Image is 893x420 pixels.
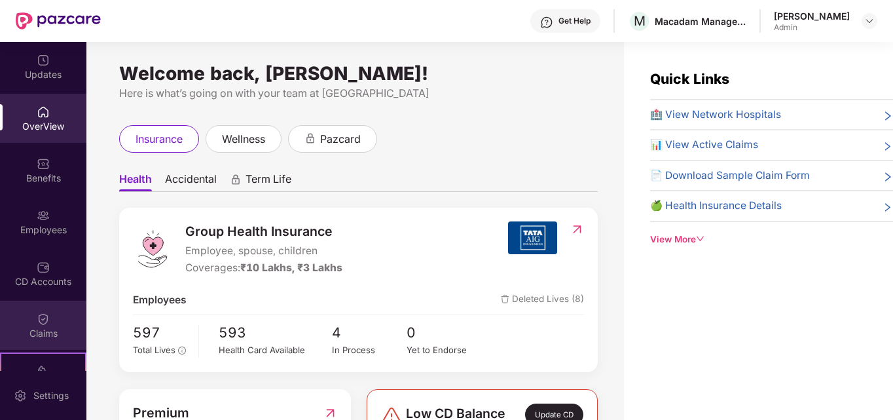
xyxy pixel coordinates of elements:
[696,235,705,244] span: down
[332,322,407,343] span: 4
[133,292,187,308] span: Employees
[304,132,316,144] div: animation
[185,260,342,276] div: Coverages:
[650,107,781,123] span: 🏥 View Network Hospitals
[119,85,598,102] div: Here is what’s going on with your team at [GEOGRAPHIC_DATA]
[883,109,893,123] span: right
[219,322,331,343] span: 593
[16,12,101,29] img: New Pazcare Logo
[407,343,482,357] div: Yet to Endorse
[178,347,186,354] span: info-circle
[37,157,50,170] img: svg+xml;base64,PHN2ZyBpZD0iQmVuZWZpdHMiIHhtbG5zPSJodHRwOi8vd3d3LnczLm9yZy8yMDAwL3N2ZyIgd2lkdGg9Ij...
[655,15,746,28] div: Macadam Management Services Private Limited
[883,170,893,183] span: right
[650,168,810,183] span: 📄 Download Sample Claim Form
[634,13,646,29] span: M
[883,200,893,214] span: right
[864,16,875,26] img: svg+xml;base64,PHN2ZyBpZD0iRHJvcGRvd24tMzJ4MzIiIHhtbG5zPSJodHRwOi8vd3d3LnczLm9yZy8yMDAwL3N2ZyIgd2...
[540,16,553,29] img: svg+xml;base64,PHN2ZyBpZD0iSGVscC0zMngzMiIgeG1sbnM9Imh0dHA6Ly93d3cudzMub3JnLzIwMDAvc3ZnIiB3aWR0aD...
[508,221,557,254] img: insurerIcon
[133,345,175,355] span: Total Lives
[774,22,850,33] div: Admin
[37,313,50,326] img: svg+xml;base64,PHN2ZyBpZD0iQ2xhaW0iIHhtbG5zPSJodHRwOi8vd3d3LnczLm9yZy8yMDAwL3N2ZyIgd2lkdGg9IjIwIi...
[558,16,591,26] div: Get Help
[650,233,893,246] div: View More
[133,322,189,343] span: 597
[407,322,482,343] span: 0
[133,229,172,269] img: logo
[219,343,331,357] div: Health Card Available
[119,68,598,79] div: Welcome back, [PERSON_NAME]!
[501,292,584,308] span: Deleted Lives (8)
[37,261,50,274] img: svg+xml;base64,PHN2ZyBpZD0iQ0RfQWNjb3VudHMiIGRhdGEtbmFtZT0iQ0QgQWNjb3VudHMiIHhtbG5zPSJodHRwOi8vd3...
[650,137,758,153] span: 📊 View Active Claims
[185,243,342,259] span: Employee, spouse, children
[883,140,893,153] span: right
[650,71,729,87] span: Quick Links
[119,172,152,191] span: Health
[29,389,73,402] div: Settings
[501,295,509,303] img: deleteIcon
[230,174,242,185] div: animation
[37,209,50,222] img: svg+xml;base64,PHN2ZyBpZD0iRW1wbG95ZWVzIiB4bWxucz0iaHR0cDovL3d3dy53My5vcmcvMjAwMC9zdmciIHdpZHRoPS...
[774,10,850,22] div: [PERSON_NAME]
[650,198,782,214] span: 🍏 Health Insurance Details
[240,261,342,274] span: ₹10 Lakhs, ₹3 Lakhs
[37,54,50,67] img: svg+xml;base64,PHN2ZyBpZD0iVXBkYXRlZCIgeG1sbnM9Imh0dHA6Ly93d3cudzMub3JnLzIwMDAvc3ZnIiB3aWR0aD0iMj...
[185,221,342,242] span: Group Health Insurance
[222,131,265,147] span: wellness
[570,223,584,236] img: RedirectIcon
[332,343,407,357] div: In Process
[14,389,27,402] img: svg+xml;base64,PHN2ZyBpZD0iU2V0dGluZy0yMHgyMCIgeG1sbnM9Imh0dHA6Ly93d3cudzMub3JnLzIwMDAvc3ZnIiB3aW...
[165,172,217,191] span: Accidental
[246,172,291,191] span: Term Life
[37,105,50,119] img: svg+xml;base64,PHN2ZyBpZD0iSG9tZSIgeG1sbnM9Imh0dHA6Ly93d3cudzMub3JnLzIwMDAvc3ZnIiB3aWR0aD0iMjAiIG...
[320,131,361,147] span: pazcard
[136,131,183,147] span: insurance
[37,364,50,377] img: svg+xml;base64,PHN2ZyB4bWxucz0iaHR0cDovL3d3dy53My5vcmcvMjAwMC9zdmciIHdpZHRoPSIyMSIgaGVpZ2h0PSIyMC...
